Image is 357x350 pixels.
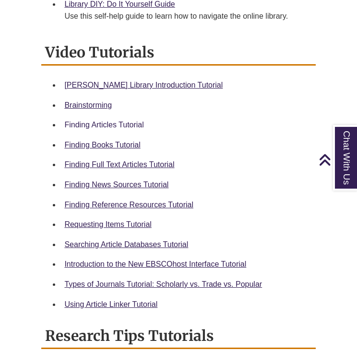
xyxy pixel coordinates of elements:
a: Brainstorming [64,101,112,109]
a: Finding Full Text Articles Tutorial [64,160,174,169]
a: Finding Reference Resources Tutorial [64,201,193,209]
a: [PERSON_NAME] Library Introduction Tutorial [64,81,223,89]
h2: Video Tutorials [41,40,315,66]
a: Back to Top [319,153,355,166]
a: Finding News Sources Tutorial [64,181,168,189]
h2: Research Tips Tutorials [41,324,315,349]
a: Using Article Linker Tutorial [64,300,157,308]
a: Searching Article Databases Tutorial [64,240,188,248]
a: Finding Books Tutorial [64,141,140,149]
a: Finding Articles Tutorial [64,121,143,129]
a: Types of Journals Tutorial: Scholarly vs. Trade vs. Popular [64,280,262,288]
div: Use this self-help guide to learn how to navigate the online library. [64,11,307,22]
a: Introduction to the New EBSCOhost Interface Tutorial [64,260,246,268]
a: Requesting Items Tutorial [64,220,151,228]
